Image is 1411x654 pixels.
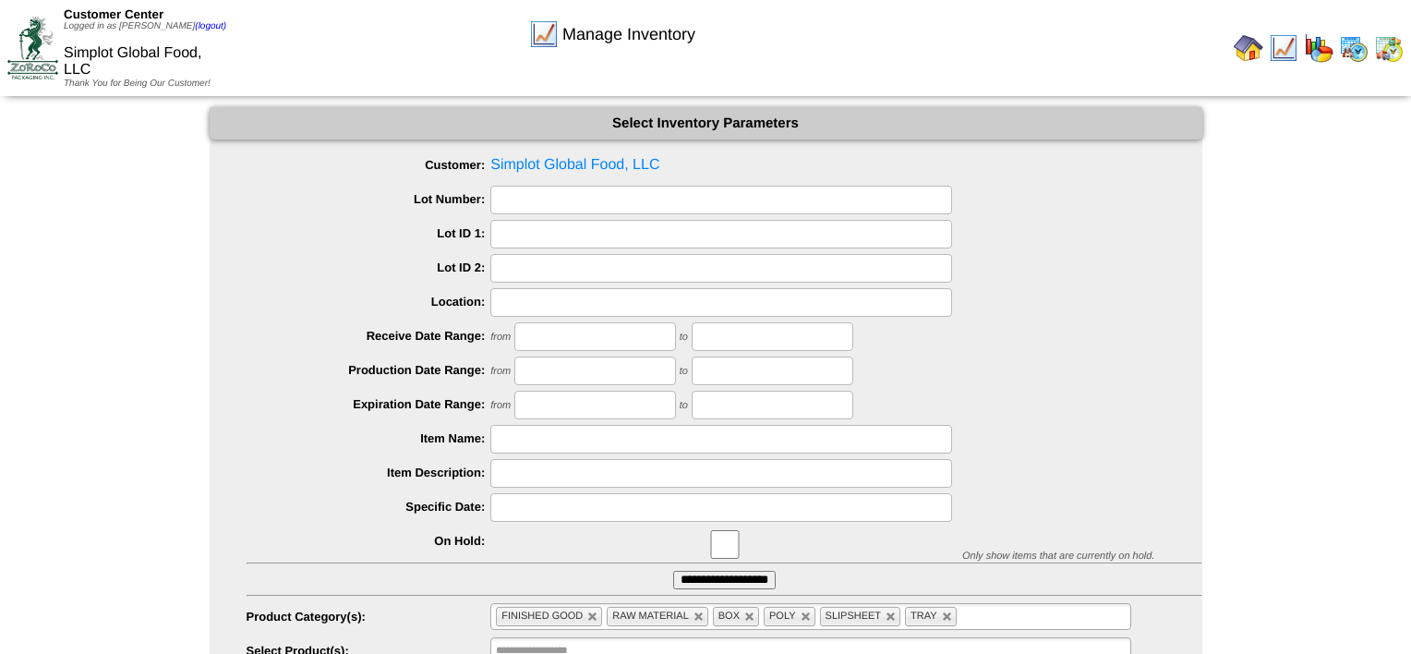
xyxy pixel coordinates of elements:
label: Lot Number: [247,192,491,206]
span: FINISHED GOOD [501,611,583,622]
label: Lot ID 2: [247,260,491,274]
img: ZoRoCo_Logo(Green%26Foil)%20jpg.webp [7,17,58,79]
label: Production Date Range: [247,363,491,377]
span: from [490,400,511,411]
span: to [680,332,688,343]
label: Lot ID 1: [247,226,491,240]
label: Product Category(s): [247,610,491,624]
img: calendarprod.gif [1339,33,1369,63]
span: TRAY [911,611,937,622]
img: line_graph.gif [1269,33,1298,63]
span: Simplot Global Food, LLC [64,45,201,78]
span: Only show items that are currently on hold. [962,551,1154,562]
label: On Hold: [247,534,491,548]
label: Location: [247,295,491,309]
a: (logout) [195,21,226,31]
span: to [680,400,688,411]
span: Customer Center [64,7,163,21]
span: Thank You for Being Our Customer! [64,79,211,89]
span: from [490,366,511,377]
label: Specific Date: [247,500,491,514]
span: BOX [718,611,740,622]
span: Simplot Global Food, LLC [247,151,1202,179]
span: Manage Inventory [562,25,695,44]
span: from [490,332,511,343]
label: Item Description: [247,466,491,479]
span: to [680,366,688,377]
img: line_graph.gif [529,19,559,49]
span: POLY [769,611,796,622]
label: Expiration Date Range: [247,397,491,411]
label: Item Name: [247,431,491,445]
span: SLIPSHEET [826,611,882,622]
label: Customer: [247,158,491,172]
div: Select Inventory Parameters [210,107,1202,139]
span: RAW MATERIAL [612,611,689,622]
img: home.gif [1234,33,1263,63]
span: Logged in as [PERSON_NAME] [64,21,226,31]
img: graph.gif [1304,33,1333,63]
label: Receive Date Range: [247,329,491,343]
img: calendarinout.gif [1374,33,1404,63]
